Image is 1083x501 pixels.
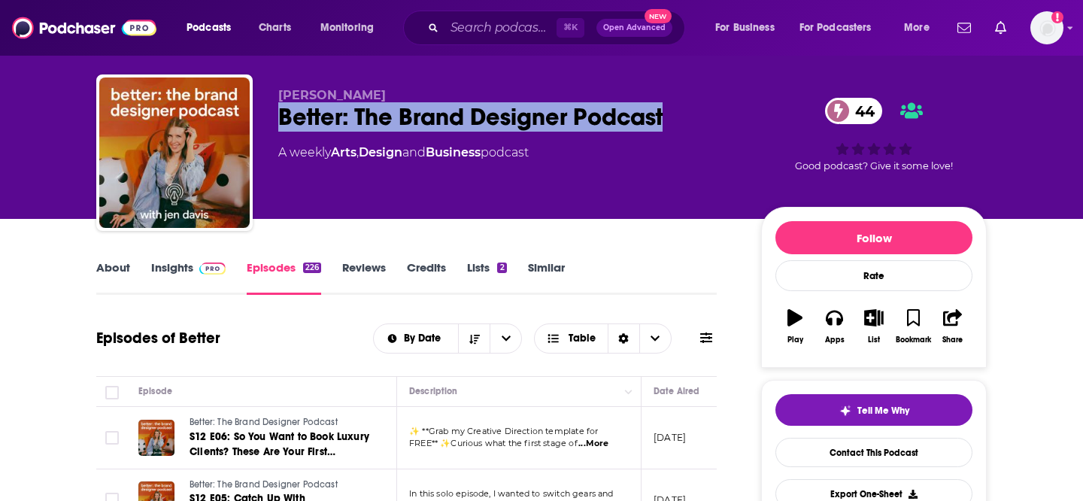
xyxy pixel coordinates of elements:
div: Play [787,336,803,345]
a: S12 E06: So You Want to Book Luxury Clients? These Are Your First Practical Steps with [PERSON_NAME] [190,430,370,460]
button: Sort Direction [458,324,490,353]
span: Open Advanced [603,24,666,32]
h2: Choose List sort [373,323,523,354]
img: Podchaser - Follow, Share and Rate Podcasts [12,14,156,42]
div: Episode [138,382,172,400]
div: Sort Direction [608,324,639,353]
div: 44Good podcast? Give it some love! [761,88,987,181]
span: Better: The Brand Designer Podcast [190,417,338,427]
h1: Episodes of Better [96,329,220,348]
a: Business [426,145,481,159]
span: Monitoring [320,17,374,38]
span: and [402,145,426,159]
span: More [904,17,930,38]
div: Description [409,382,457,400]
span: ...More [578,438,608,450]
span: ⌘ K [557,18,584,38]
button: open menu [490,324,521,353]
a: Similar [528,260,565,295]
span: Toggle select row [105,431,119,445]
a: Better: The Brand Designer Podcast [190,416,370,430]
a: Arts [331,145,356,159]
img: tell me why sparkle [839,405,851,417]
a: Credits [407,260,446,295]
a: Lists2 [467,260,506,295]
div: Apps [825,336,845,345]
button: Bookmark [893,299,933,354]
div: Search podcasts, credits, & more... [417,11,699,45]
a: Show notifications dropdown [951,15,977,41]
span: Podcasts [187,17,231,38]
span: Table [569,333,596,344]
img: Podchaser Pro [199,263,226,275]
button: Show profile menu [1030,11,1063,44]
button: Share [933,299,972,354]
div: List [868,336,880,345]
div: Bookmark [896,336,931,345]
input: Search podcasts, credits, & more... [444,16,557,40]
button: Follow [775,221,972,254]
span: By Date [404,333,446,344]
span: [PERSON_NAME] [278,88,386,102]
button: open menu [310,16,393,40]
a: Episodes226 [247,260,321,295]
span: Charts [259,17,291,38]
span: ✨ **Grab my Creative Direction template for [409,426,598,436]
button: Play [775,299,815,354]
span: For Business [715,17,775,38]
a: 44 [825,98,882,124]
span: Good podcast? Give it some love! [795,160,953,172]
div: 2 [497,263,506,273]
svg: Add a profile image [1051,11,1063,23]
span: Tell Me Why [857,405,909,417]
a: Charts [249,16,300,40]
div: Date Aired [654,382,699,400]
span: New [645,9,672,23]
span: Logged in as redsetterpr [1030,11,1063,44]
a: Show notifications dropdown [989,15,1012,41]
button: open menu [176,16,250,40]
button: Choose View [534,323,672,354]
img: User Profile [1030,11,1063,44]
div: Share [942,336,963,345]
span: In this solo episode, I wanted to switch gears and [409,488,614,499]
button: open menu [705,16,793,40]
button: open menu [374,333,459,344]
button: tell me why sparkleTell Me Why [775,394,972,426]
img: Better: The Brand Designer Podcast [99,77,250,228]
span: Better: The Brand Designer Podcast [190,479,338,490]
button: Column Actions [620,383,638,401]
a: Contact This Podcast [775,438,972,467]
a: Reviews [342,260,386,295]
span: 44 [840,98,882,124]
a: InsightsPodchaser Pro [151,260,226,295]
div: A weekly podcast [278,144,529,162]
button: Apps [815,299,854,354]
div: 226 [303,263,321,273]
button: Open AdvancedNew [596,19,672,37]
a: Design [359,145,402,159]
span: For Podcasters [799,17,872,38]
button: open menu [790,16,893,40]
span: S12 E06: So You Want to Book Luxury Clients? These Are Your First Practical Steps with [PERSON_NAME] [190,430,369,488]
div: Rate [775,260,972,291]
p: [DATE] [654,431,686,444]
span: , [356,145,359,159]
button: open menu [893,16,948,40]
a: Better: The Brand Designer Podcast [190,478,370,492]
span: FREE** ✨Curious what the first stage of [409,438,578,448]
a: About [96,260,130,295]
button: List [854,299,893,354]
